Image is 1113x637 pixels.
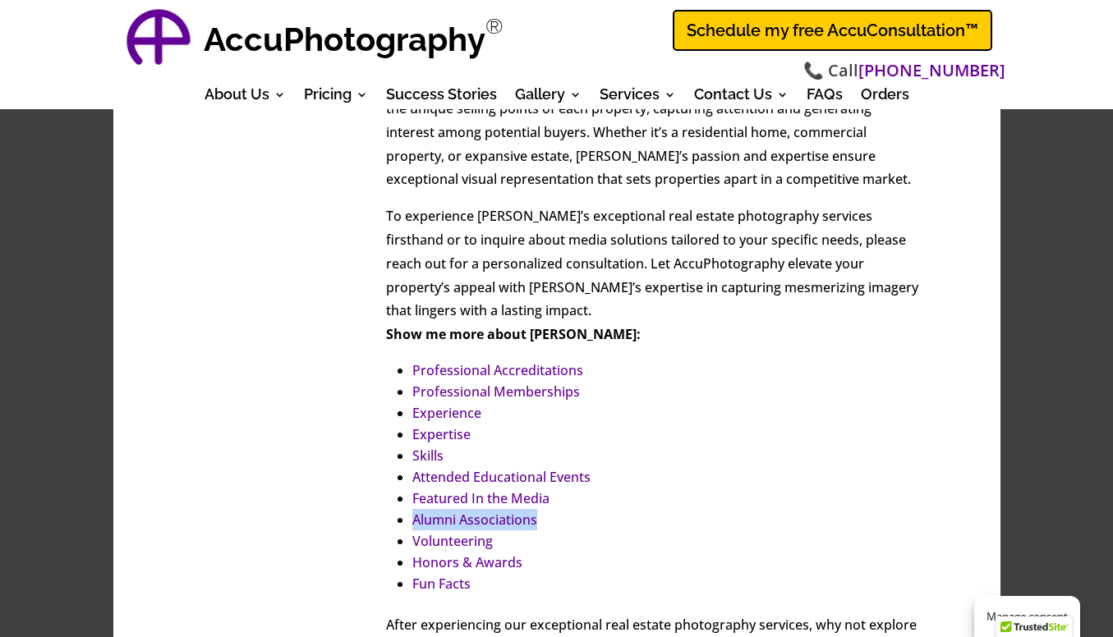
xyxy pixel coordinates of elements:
a: Professional Accreditations [412,361,583,379]
a: Success Stories [386,89,497,107]
a: Professional Memberships [412,383,580,401]
a: Contact Us [694,89,789,107]
a: Services [600,89,676,107]
a: [PHONE_NUMBER] [858,59,1005,83]
a: Orders [861,89,909,107]
a: Pricing [304,89,368,107]
a: AccuPhotography Logo - Professional Real Estate Photography and Media Services in Dallas, Texas [122,4,195,78]
a: Volunteering [412,532,493,550]
a: Fun Facts [412,575,471,593]
a: Gallery [515,89,582,107]
p: [PERSON_NAME]’s portfolio is a testament to his ability to effectively communicate the unique sel... [386,73,918,204]
a: Alumni Associations [412,511,537,529]
button: Manage consent [974,596,1080,637]
a: About Us [205,89,286,107]
a: Attended Educational Events [412,468,591,486]
a: Skills [412,447,444,465]
a: FAQs [807,89,843,107]
strong: Show me more about [PERSON_NAME]: [386,325,641,343]
span: 📞 Call [803,59,1005,83]
a: Schedule my free AccuConsultation™ [673,10,992,51]
a: Expertise [412,425,471,443]
sup: Registered Trademark [485,14,504,39]
p: To experience [PERSON_NAME]’s exceptional real estate photography services firsthand or to inquir... [386,204,918,323]
a: Experience [412,404,481,422]
a: Honors & Awards [412,553,522,571]
strong: AccuPhotography [204,20,485,58]
img: AccuPhotography [122,4,195,78]
a: Featured In the Media [412,489,550,507]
